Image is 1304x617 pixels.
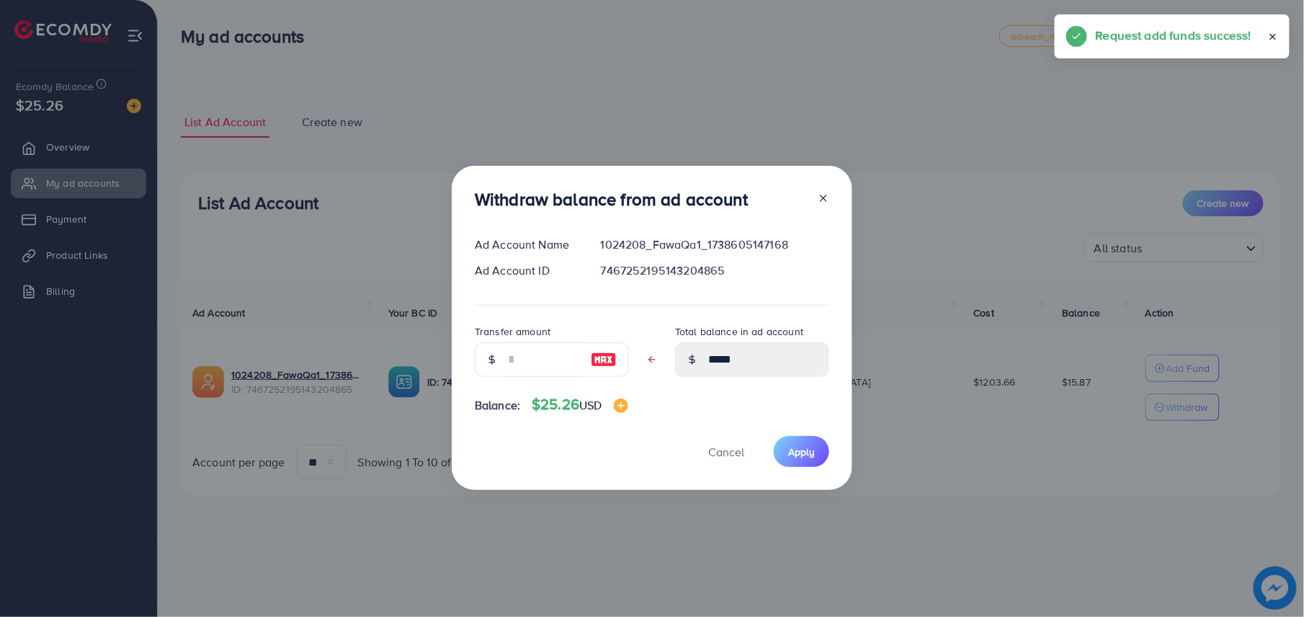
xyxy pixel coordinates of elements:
button: Apply [774,436,829,467]
label: Total balance in ad account [675,324,803,339]
img: image [614,399,628,413]
label: Transfer amount [475,324,550,339]
div: 1024208_FawaQa1_1738605147168 [589,236,841,253]
button: Cancel [690,436,762,467]
span: Cancel [708,444,744,460]
h3: Withdraw balance from ad account [475,189,748,210]
h4: $25.26 [532,396,628,414]
img: image [591,351,617,368]
span: Apply [788,445,815,459]
h5: Request add funds success! [1096,26,1251,45]
div: Ad Account Name [463,236,589,253]
div: 7467252195143204865 [589,262,841,279]
div: Ad Account ID [463,262,589,279]
span: Balance: [475,397,520,414]
span: USD [579,397,602,413]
